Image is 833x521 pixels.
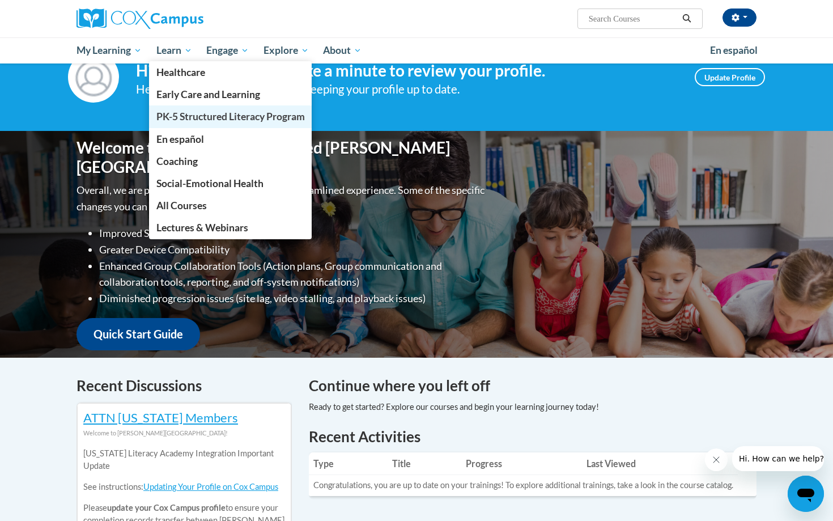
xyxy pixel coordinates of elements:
[99,290,487,307] li: Diminished progression issues (site lag, video stalling, and playback issues)
[143,482,278,492] a: Updating Your Profile on Cox Campus
[149,217,312,239] a: Lectures & Webinars
[149,172,312,194] a: Social-Emotional Health
[705,448,728,471] iframe: Close message
[136,61,678,81] h4: Hi [PERSON_NAME]! Take a minute to review your profile.
[710,44,758,56] span: En español
[732,446,824,471] iframe: Message from company
[76,9,292,29] a: Cox Campus
[76,182,487,215] p: Overall, we are proud to provide you with a more streamlined experience. Some of the specific cha...
[156,200,207,211] span: All Courses
[149,61,312,83] a: Healthcare
[156,222,248,234] span: Lectures & Webinars
[199,37,256,63] a: Engage
[722,9,756,27] button: Account Settings
[149,83,312,105] a: Early Care and Learning
[309,375,756,397] h4: Continue where you left off
[461,452,582,475] th: Progress
[156,155,198,167] span: Coaching
[788,476,824,512] iframe: Button to launch messaging window
[206,44,249,57] span: Engage
[69,37,149,63] a: My Learning
[59,37,773,63] div: Main menu
[695,68,765,86] a: Update Profile
[136,80,678,99] div: Help improve your experience by keeping your profile up to date.
[83,447,285,472] p: [US_STATE] Literacy Academy Integration Important Update
[156,111,305,122] span: PK-5 Structured Literacy Program
[582,452,738,475] th: Last Viewed
[149,194,312,217] a: All Courses
[83,481,285,493] p: See instructions:
[149,150,312,172] a: Coaching
[76,318,200,350] a: Quick Start Guide
[99,225,487,242] li: Improved Site Navigation
[76,9,203,29] img: Cox Campus
[76,375,292,397] h4: Recent Discussions
[76,44,142,57] span: My Learning
[316,37,369,63] a: About
[588,12,678,26] input: Search Courses
[83,410,238,425] a: ATTN [US_STATE] Members
[156,88,260,100] span: Early Care and Learning
[309,452,388,475] th: Type
[76,138,487,176] h1: Welcome to the new and improved [PERSON_NAME][GEOGRAPHIC_DATA]
[149,128,312,150] a: En español
[323,44,362,57] span: About
[99,242,487,258] li: Greater Device Compatibility
[156,177,263,189] span: Social-Emotional Health
[263,44,309,57] span: Explore
[83,427,285,439] div: Welcome to [PERSON_NAME][GEOGRAPHIC_DATA]!
[156,133,204,145] span: En español
[309,426,756,447] h1: Recent Activities
[156,66,205,78] span: Healthcare
[149,105,312,128] a: PK-5 Structured Literacy Program
[107,503,226,512] b: update your Cox Campus profile
[99,258,487,291] li: Enhanced Group Collaboration Tools (Action plans, Group communication and collaboration tools, re...
[678,12,695,26] button: Search
[309,475,738,496] td: Congratulations, you are up to date on your trainings! To explore additional trainings, take a lo...
[388,452,462,475] th: Title
[703,39,765,62] a: En español
[149,37,199,63] a: Learn
[68,52,119,103] img: Profile Image
[256,37,316,63] a: Explore
[156,44,192,57] span: Learn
